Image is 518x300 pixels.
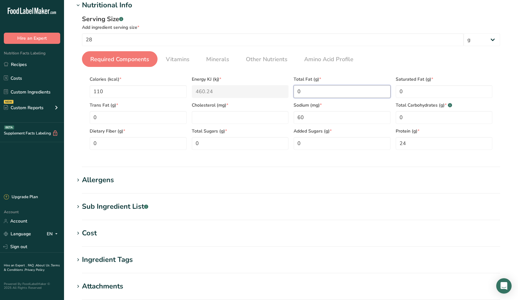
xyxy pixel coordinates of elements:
input: Type your serving size here [82,33,464,46]
div: Cost [82,228,97,239]
div: Serving Size [82,14,500,24]
span: Added Sugars (g) [294,128,391,134]
span: Trans Fat (g) [90,102,187,109]
span: Total Carbohydrates (g) [396,102,493,109]
button: Hire an Expert [4,33,60,44]
div: Add ingredient serving size [82,24,500,31]
a: FAQ . [28,263,36,268]
span: Amino Acid Profile [304,55,353,64]
span: Minerals [206,55,229,64]
a: Privacy Policy [25,268,45,272]
span: Required Components [90,55,149,64]
div: Allergens [82,175,114,185]
a: About Us . [36,263,51,268]
div: EN [47,230,60,238]
div: NEW [4,100,13,104]
span: Cholesterol (mg) [192,102,289,109]
span: Total Fat (g) [294,76,391,83]
span: Sodium (mg) [294,102,391,109]
div: Attachments [82,281,123,292]
div: Ingredient Tags [82,255,133,265]
span: Total Sugars (g) [192,128,289,134]
span: Saturated Fat (g) [396,76,493,83]
a: Terms & Conditions . [4,263,60,272]
span: Calories (kcal) [90,76,187,83]
span: Other Nutrients [246,55,287,64]
a: Language [4,228,31,239]
span: Vitamins [166,55,190,64]
span: Protein (g) [396,128,493,134]
span: Dietary Fiber (g) [90,128,187,134]
div: BETA [4,126,14,129]
a: Hire an Expert . [4,263,27,268]
div: Upgrade Plan [4,194,38,200]
span: Energy KJ (kj) [192,76,289,83]
div: Custom Reports [4,104,44,111]
div: Powered By FoodLabelMaker © 2025 All Rights Reserved [4,282,60,290]
div: Sub Ingredient List [82,201,148,212]
div: Open Intercom Messenger [496,278,512,294]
